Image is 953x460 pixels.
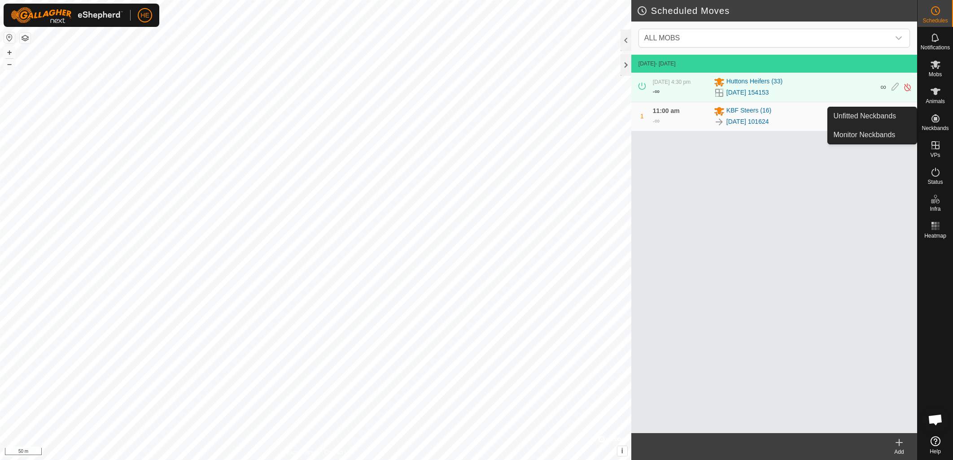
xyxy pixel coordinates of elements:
div: - [653,116,660,126]
div: - [653,86,660,97]
a: [DATE] 154153 [726,88,769,97]
span: KBF Steers (16) [726,106,771,117]
button: Map Layers [20,33,31,43]
a: Privacy Policy [280,448,314,456]
a: Help [918,433,953,458]
span: [DATE] 4:30 pm [653,79,691,85]
img: Turn off schedule move [903,82,912,92]
img: Gallagher Logo [11,7,123,23]
button: – [4,59,15,69]
span: ALL MOBS [641,29,890,47]
h2: Scheduled Moves [637,5,917,16]
span: Status [927,179,943,185]
a: Contact Us [324,448,351,456]
span: Notifications [921,45,950,50]
button: + [4,47,15,58]
a: Monitor Neckbands [828,126,917,144]
div: dropdown trigger [890,29,908,47]
img: To [714,117,725,127]
span: Animals [926,99,945,104]
span: Unfitted Neckbands [833,111,896,122]
span: ∞ [655,117,660,125]
span: [DATE] [638,61,656,67]
a: Unfitted Neckbands [828,107,917,125]
span: HE [140,11,149,20]
span: Mobs [929,72,942,77]
span: Neckbands [922,126,949,131]
span: Huttons Heifers (33) [726,77,783,87]
span: 11:00 am [653,107,680,114]
span: VPs [930,152,940,158]
button: i [617,446,627,456]
div: Add [881,448,917,456]
div: Open chat [922,406,949,433]
span: - [DATE] [656,61,676,67]
span: Schedules [922,18,948,23]
a: [DATE] 101624 [726,117,769,126]
span: ∞ [880,82,886,91]
span: i [621,447,623,455]
span: Heatmap [924,233,946,239]
span: ∞ [655,87,660,95]
span: ALL MOBS [644,34,680,42]
span: Infra [930,206,940,212]
button: Reset Map [4,32,15,43]
span: 1 [640,113,644,120]
span: Help [930,449,941,454]
span: Monitor Neckbands [833,130,895,140]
